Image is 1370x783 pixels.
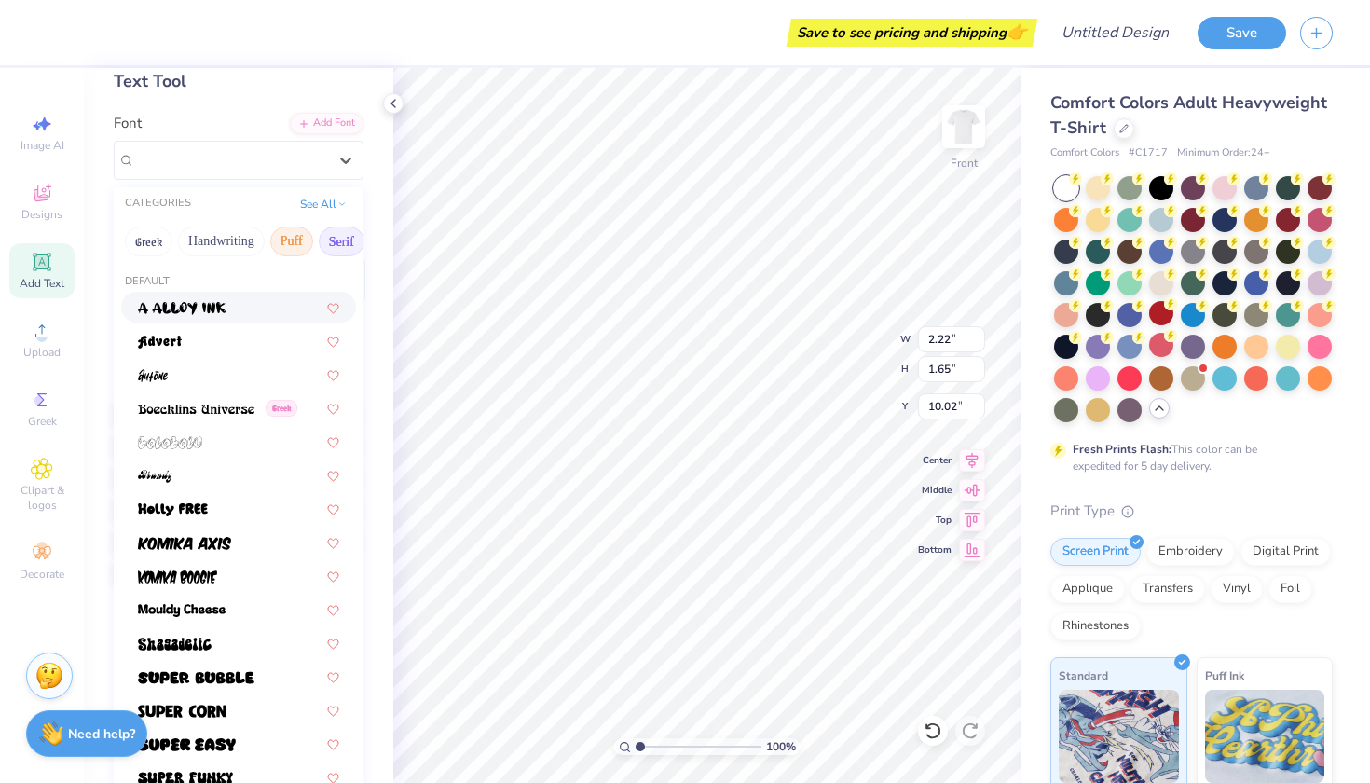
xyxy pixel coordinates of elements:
span: Comfort Colors Adult Heavyweight T-Shirt [1050,91,1327,139]
div: Text Tool [114,69,363,94]
span: Greek [28,414,57,429]
img: Komika Boogie [138,570,217,584]
div: Applique [1050,575,1125,603]
img: a Alloy Ink [138,302,226,315]
span: Upload [23,345,61,360]
img: Advert [138,336,182,349]
span: 👉 [1007,21,1027,43]
span: Add Text [20,276,64,291]
button: Puff [270,227,313,256]
button: Serif [319,227,364,256]
span: Image AI [21,138,64,153]
button: See All [295,195,352,213]
span: Designs [21,207,62,222]
span: # C1717 [1129,145,1168,161]
div: Default [114,274,363,290]
strong: Fresh Prints Flash: [1073,442,1171,457]
img: Brandy [138,470,172,483]
div: Add Font [290,113,363,134]
button: Save [1198,17,1286,49]
div: CATEGORIES [125,196,191,212]
span: 100 % [766,738,796,755]
img: Holly FREE [138,503,208,516]
div: Transfers [1130,575,1205,603]
label: Font [114,113,142,134]
img: bolobolu [138,436,202,449]
img: Shagadelic [138,638,212,651]
img: Boecklins Universe [138,403,254,416]
div: Foil [1268,575,1312,603]
div: This color can be expedited for 5 day delivery. [1073,441,1302,474]
span: Comfort Colors [1050,145,1119,161]
input: Untitled Design [1047,14,1184,51]
img: Autone [138,369,168,382]
img: Puff Ink [1205,690,1325,783]
span: Top [918,514,952,527]
div: Rhinestones [1050,612,1141,640]
div: Digital Print [1240,538,1331,566]
span: Minimum Order: 24 + [1177,145,1270,161]
div: Print Type [1050,501,1333,522]
div: Screen Print [1050,538,1141,566]
span: Greek [266,400,297,417]
div: Save to see pricing and shipping [791,19,1033,47]
img: Mouldy Cheese [138,604,226,617]
div: Front [951,155,978,172]
div: Embroidery [1146,538,1235,566]
img: Standard [1059,690,1179,783]
img: Front [945,108,982,145]
span: Middle [918,484,952,497]
img: Super Corn [138,705,226,718]
img: Super Easy [138,738,236,751]
span: Clipart & logos [9,483,75,513]
span: Decorate [20,567,64,582]
img: Komika Axis [138,537,231,550]
div: Vinyl [1211,575,1263,603]
img: Super Bubble [138,671,254,684]
button: Greek [125,227,172,256]
span: Center [918,454,952,467]
span: Bottom [918,543,952,556]
strong: Need help? [68,725,135,743]
button: Handwriting [178,227,265,256]
span: Puff Ink [1205,666,1244,685]
span: Standard [1059,666,1108,685]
